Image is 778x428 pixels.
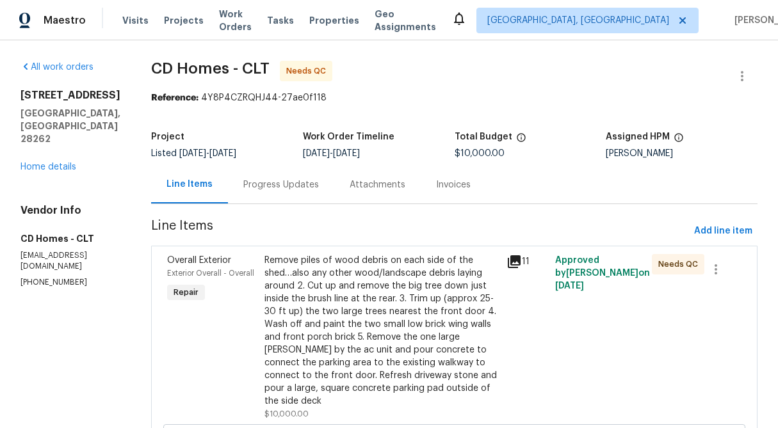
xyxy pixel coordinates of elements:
[455,132,512,141] h5: Total Budget
[606,149,758,158] div: [PERSON_NAME]
[286,65,331,77] span: Needs QC
[179,149,236,158] span: -
[151,219,689,243] span: Line Items
[167,269,254,277] span: Exterior Overall - Overall
[122,14,149,27] span: Visits
[168,286,204,299] span: Repair
[303,132,394,141] h5: Work Order Timeline
[436,178,471,191] div: Invoices
[333,149,360,158] span: [DATE]
[694,223,752,239] span: Add line item
[151,91,758,104] div: 4Y8P4CZRQHJ44-27ae0f118
[658,258,703,271] span: Needs QC
[455,149,505,158] span: $10,000.00
[267,16,294,25] span: Tasks
[309,14,359,27] span: Properties
[20,162,76,171] a: Home details
[375,8,436,33] span: Geo Assignments
[516,132,526,149] span: The total cost of line items that have been proposed by Opendoor. This sum includes line items th...
[303,149,360,158] span: -
[350,178,405,191] div: Attachments
[20,250,120,272] p: [EMAIL_ADDRESS][DOMAIN_NAME]
[507,254,547,269] div: 11
[555,281,584,290] span: [DATE]
[151,132,184,141] h5: Project
[264,410,309,418] span: $10,000.00
[219,8,252,33] span: Work Orders
[303,149,330,158] span: [DATE]
[166,178,213,191] div: Line Items
[243,178,319,191] div: Progress Updates
[487,14,669,27] span: [GEOGRAPHIC_DATA], [GEOGRAPHIC_DATA]
[209,149,236,158] span: [DATE]
[20,107,120,145] h5: [GEOGRAPHIC_DATA], [GEOGRAPHIC_DATA] 28262
[674,132,684,149] span: The hpm assigned to this work order.
[44,14,86,27] span: Maestro
[264,254,499,408] div: Remove piles of wood debris on each side of the shed…also any other wood/landscape debris laying ...
[20,232,120,245] h5: CD Homes - CLT
[20,204,120,217] h4: Vendor Info
[606,132,670,141] h5: Assigned HPM
[167,256,231,265] span: Overall Exterior
[689,219,758,243] button: Add line item
[151,61,270,76] span: CD Homes - CLT
[555,256,650,290] span: Approved by [PERSON_NAME] on
[20,277,120,288] p: [PHONE_NUMBER]
[164,14,204,27] span: Projects
[20,89,120,102] h2: [STREET_ADDRESS]
[151,93,199,102] b: Reference:
[20,63,93,72] a: All work orders
[179,149,206,158] span: [DATE]
[151,149,236,158] span: Listed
